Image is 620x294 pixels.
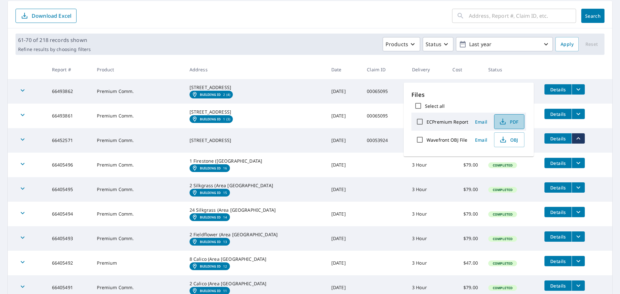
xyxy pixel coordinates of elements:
td: 66405493 [47,226,92,251]
span: OBJ [498,136,519,144]
th: Address [184,60,326,79]
div: 1 Firestone ([GEOGRAPHIC_DATA] [190,158,321,164]
div: 8 Calico (Area [GEOGRAPHIC_DATA] [190,256,321,262]
td: [DATE] [326,79,362,104]
span: Details [548,86,568,93]
a: Building ID1 (3) [190,115,233,123]
button: detailsBtn-66405493 [544,231,572,242]
td: Premium Comm. [92,104,184,128]
span: Details [548,185,568,191]
button: detailsBtn-66405491 [544,280,572,291]
a: Building ID14 [190,213,230,221]
td: Premium Comm. [92,153,184,177]
button: Apply [555,37,579,51]
div: 2 Calico (Area [GEOGRAPHIC_DATA] [190,280,321,287]
td: 3 Hour [407,177,447,202]
td: $79.00 [447,177,483,202]
div: 2 Fieldflower (Area [GEOGRAPHIC_DATA] [190,231,321,238]
p: Status [426,40,441,48]
em: Building ID [200,264,221,268]
button: filesDropdownBtn-66452571 [572,133,585,144]
span: Completed [489,163,516,167]
label: Wavefront OBJ File [427,137,467,143]
button: Last year [456,37,553,51]
td: 00053924 [362,128,407,153]
span: Email [473,137,489,143]
td: 00065095 [362,104,407,128]
button: Email [471,135,491,145]
label: ECPremium Report [427,119,468,125]
p: Refine results by choosing filters [18,46,91,52]
span: PDF [498,118,519,126]
td: 66405492 [47,251,92,275]
button: detailsBtn-66405494 [544,207,572,217]
button: Products [383,37,420,51]
td: 66405496 [47,153,92,177]
label: Select all [425,103,445,109]
td: [DATE] [326,177,362,202]
td: 66452571 [47,128,92,153]
button: Download Excel [15,9,77,23]
a: Building ID2 (4) [190,91,233,98]
input: Address, Report #, Claim ID, etc. [469,7,576,25]
td: [DATE] [326,128,362,153]
button: PDF [494,114,524,129]
p: Last year [467,39,542,50]
div: 2 Silkgrass (Area [GEOGRAPHIC_DATA] [190,182,321,189]
span: Completed [489,237,516,241]
button: Email [471,117,491,127]
button: filesDropdownBtn-66405494 [572,207,585,217]
a: Building ID16 [190,164,230,172]
td: Premium Comm. [92,177,184,202]
span: Details [548,136,568,142]
td: Premium Comm. [92,128,184,153]
th: Claim ID [362,60,407,79]
span: Apply [561,40,573,48]
td: 3 Hour [407,79,447,104]
button: filesDropdownBtn-66405491 [572,280,585,291]
td: 3 Hour [407,226,447,251]
a: Building ID13 [190,238,230,246]
span: Email [473,119,489,125]
td: $47.00 [447,251,483,275]
em: Building ID [200,289,221,293]
p: Files [411,90,526,99]
button: detailsBtn-66405492 [544,256,572,266]
span: Completed [489,286,516,290]
div: [STREET_ADDRESS] [190,137,321,144]
button: filesDropdownBtn-66405492 [572,256,585,266]
td: $79.00 [447,153,483,177]
th: Report # [47,60,92,79]
td: [DATE] [326,104,362,128]
span: Details [548,258,568,264]
td: 66405494 [47,202,92,226]
th: Cost [447,60,483,79]
em: Building ID [200,215,221,219]
button: filesDropdownBtn-66405496 [572,158,585,168]
th: Delivery [407,60,447,79]
td: 66405495 [47,177,92,202]
em: Building ID [200,240,221,244]
button: detailsBtn-66405496 [544,158,572,168]
td: 3 Hour [407,251,447,275]
em: Building ID [200,117,221,121]
span: Completed [489,261,516,266]
button: Search [581,9,604,23]
a: Building ID12 [190,262,230,270]
th: Product [92,60,184,79]
button: filesDropdownBtn-66493862 [572,84,585,95]
td: 3 Hour [407,153,447,177]
button: detailsBtn-66405495 [544,182,572,193]
em: Building ID [200,166,221,170]
th: Date [326,60,362,79]
span: Search [586,13,599,19]
p: Products [386,40,408,48]
button: filesDropdownBtn-66405493 [572,231,585,242]
td: Premium Comm. [92,226,184,251]
span: Details [548,111,568,117]
td: $79.00 [447,79,483,104]
td: $79.00 [447,226,483,251]
button: filesDropdownBtn-66493861 [572,109,585,119]
span: Details [548,283,568,289]
button: filesDropdownBtn-66405495 [572,182,585,193]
